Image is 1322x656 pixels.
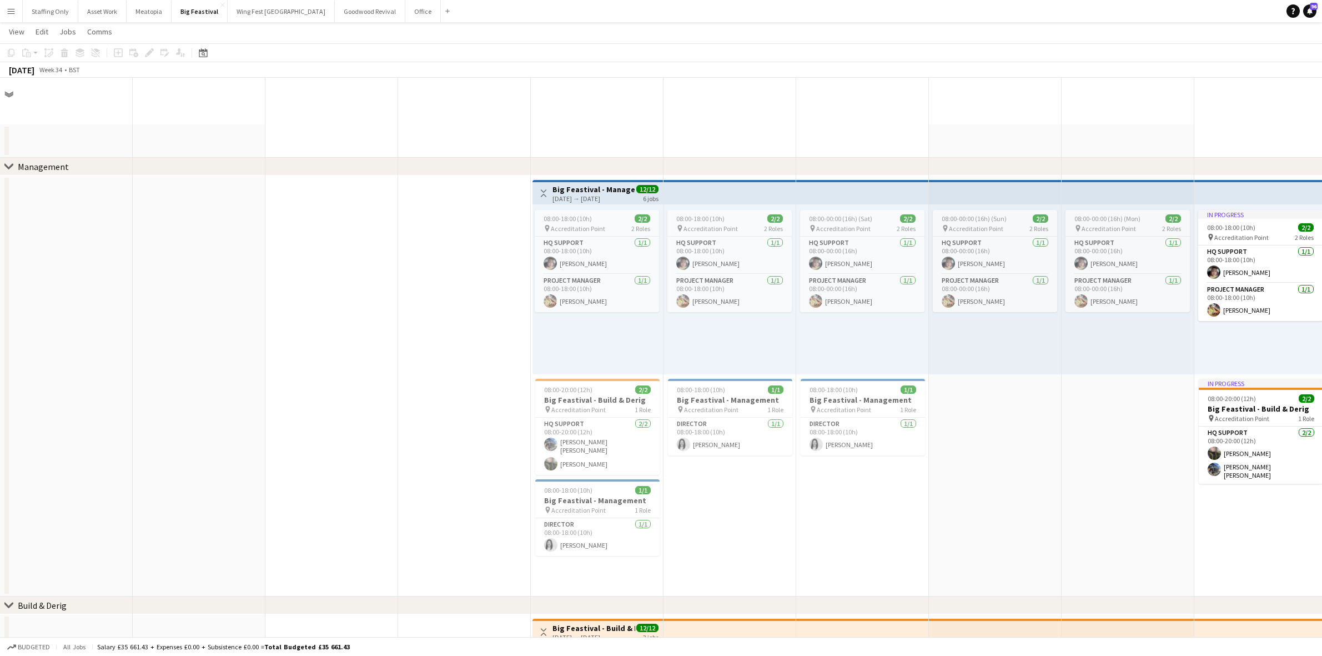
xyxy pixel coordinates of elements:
span: Accreditation Point [683,224,738,233]
button: Goodwood Revival [335,1,405,22]
span: All jobs [61,643,88,651]
div: Salary £35 661.43 + Expenses £0.00 + Subsistence £0.00 = [97,643,350,651]
h3: Big Feastival - Management [801,395,925,405]
app-card-role: Director1/108:00-18:00 (10h)[PERSON_NAME] [668,418,792,455]
app-card-role: Project Manager1/108:00-18:00 (10h)[PERSON_NAME] [535,274,659,312]
span: 2/2 [1165,214,1181,223]
span: Accreditation Point [949,224,1003,233]
app-card-role: Project Manager1/108:00-00:00 (16h)[PERSON_NAME] [1065,274,1190,312]
span: 2 Roles [1295,233,1314,242]
h3: Big Feastival - Build & Derig [535,395,660,405]
span: Accreditation Point [1082,224,1136,233]
span: 08:00-18:00 (10h) [544,214,592,223]
div: 3 jobs [643,632,659,642]
span: Accreditation Point [551,224,605,233]
app-card-role: Director1/108:00-18:00 (10h)[PERSON_NAME] [535,518,660,556]
span: Accreditation Point [1215,414,1269,423]
span: 2/2 [1299,394,1314,403]
span: Jobs [59,27,76,37]
span: 1/1 [901,385,916,394]
app-job-card: 08:00-18:00 (10h)2/2 Accreditation Point2 RolesHQ Support1/108:00-18:00 (10h)[PERSON_NAME]Project... [667,210,792,312]
span: 08:00-18:00 (10h) [676,214,725,223]
div: [DATE] [9,64,34,76]
button: Big Feastival [172,1,228,22]
div: [DATE] → [DATE] [552,633,635,642]
span: Budgeted [18,643,50,651]
app-card-role: Director1/108:00-18:00 (10h)[PERSON_NAME] [801,418,925,455]
span: 2/2 [1298,223,1314,232]
app-card-role: HQ Support2/208:00-20:00 (12h)[PERSON_NAME] [PERSON_NAME][PERSON_NAME] [535,418,660,475]
span: 08:00-18:00 (10h) [1207,223,1255,232]
span: 2 Roles [631,224,650,233]
app-card-role: HQ Support1/108:00-00:00 (16h)[PERSON_NAME] [800,237,924,274]
span: 12/12 [636,624,659,632]
span: 08:00-00:00 (16h) (Mon) [1074,214,1140,223]
span: 2 Roles [897,224,916,233]
span: 1/1 [768,385,783,394]
span: 1 Role [635,506,651,514]
app-card-role: Project Manager1/108:00-18:00 (10h)[PERSON_NAME] [667,274,792,312]
div: BST [69,66,80,74]
button: Office [405,1,441,22]
span: 1 Role [900,405,916,414]
span: 08:00-00:00 (16h) (Sun) [942,214,1007,223]
span: Total Budgeted £35 661.43 [264,643,350,651]
span: 1 Role [767,405,783,414]
button: Asset Work [78,1,127,22]
span: 2 Roles [764,224,783,233]
span: 1 Role [1298,414,1314,423]
span: 2 Roles [1029,224,1048,233]
div: Management [18,161,69,172]
a: View [4,24,29,39]
span: 08:00-18:00 (10h) [810,385,858,394]
div: 6 jobs [643,193,659,203]
div: 08:00-18:00 (10h)1/1Big Feastival - Management Accreditation Point1 RoleDirector1/108:00-18:00 (1... [801,379,925,455]
app-job-card: 08:00-00:00 (16h) (Mon)2/2 Accreditation Point2 RolesHQ Support1/108:00-00:00 (16h)[PERSON_NAME]P... [1065,210,1190,312]
div: [DATE] → [DATE] [552,194,635,203]
span: Accreditation Point [1214,233,1269,242]
app-card-role: HQ Support1/108:00-18:00 (10h)[PERSON_NAME] [535,237,659,274]
app-card-role: HQ Support1/108:00-00:00 (16h)[PERSON_NAME] [1065,237,1190,274]
span: 1 Role [635,405,651,414]
button: Wing Fest [GEOGRAPHIC_DATA] [228,1,335,22]
span: 08:00-00:00 (16h) (Sat) [809,214,872,223]
span: Comms [87,27,112,37]
span: Accreditation Point [816,224,871,233]
a: 96 [1303,4,1316,18]
app-card-role: Project Manager1/108:00-00:00 (16h)[PERSON_NAME] [933,274,1057,312]
button: Budgeted [6,641,52,653]
h3: Big Feastival - Management [535,495,660,505]
app-job-card: 08:00-18:00 (10h)1/1Big Feastival - Management Accreditation Point1 RoleDirector1/108:00-18:00 (1... [668,379,792,455]
span: 96 [1310,3,1318,10]
span: 08:00-18:00 (10h) [677,385,725,394]
app-card-role: HQ Support1/108:00-18:00 (10h)[PERSON_NAME] [667,237,792,274]
app-job-card: 08:00-18:00 (10h)2/2 Accreditation Point2 RolesHQ Support1/108:00-18:00 (10h)[PERSON_NAME]Project... [535,210,659,312]
button: Meatopia [127,1,172,22]
app-job-card: 08:00-20:00 (12h)2/2Big Feastival - Build & Derig Accreditation Point1 RoleHQ Support2/208:00-20:... [535,379,660,475]
app-card-role: Project Manager1/108:00-00:00 (16h)[PERSON_NAME] [800,274,924,312]
app-job-card: 08:00-00:00 (16h) (Sat)2/2 Accreditation Point2 RolesHQ Support1/108:00-00:00 (16h)[PERSON_NAME]P... [800,210,924,312]
span: Accreditation Point [817,405,871,414]
span: 2/2 [767,214,783,223]
app-job-card: 08:00-18:00 (10h)1/1Big Feastival - Management Accreditation Point1 RoleDirector1/108:00-18:00 (1... [535,479,660,556]
div: 08:00-00:00 (16h) (Sun)2/2 Accreditation Point2 RolesHQ Support1/108:00-00:00 (16h)[PERSON_NAME]P... [933,210,1057,312]
app-card-role: HQ Support1/108:00-00:00 (16h)[PERSON_NAME] [933,237,1057,274]
span: 2/2 [635,385,651,394]
span: View [9,27,24,37]
span: 12/12 [636,185,659,193]
a: Jobs [55,24,81,39]
h3: Big Feastival - Build & Derig [552,623,635,633]
span: 2/2 [1033,214,1048,223]
span: Accreditation Point [551,405,606,414]
div: Build & Derig [18,600,67,611]
span: Accreditation Point [551,506,606,514]
span: 2/2 [900,214,916,223]
a: Edit [31,24,53,39]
